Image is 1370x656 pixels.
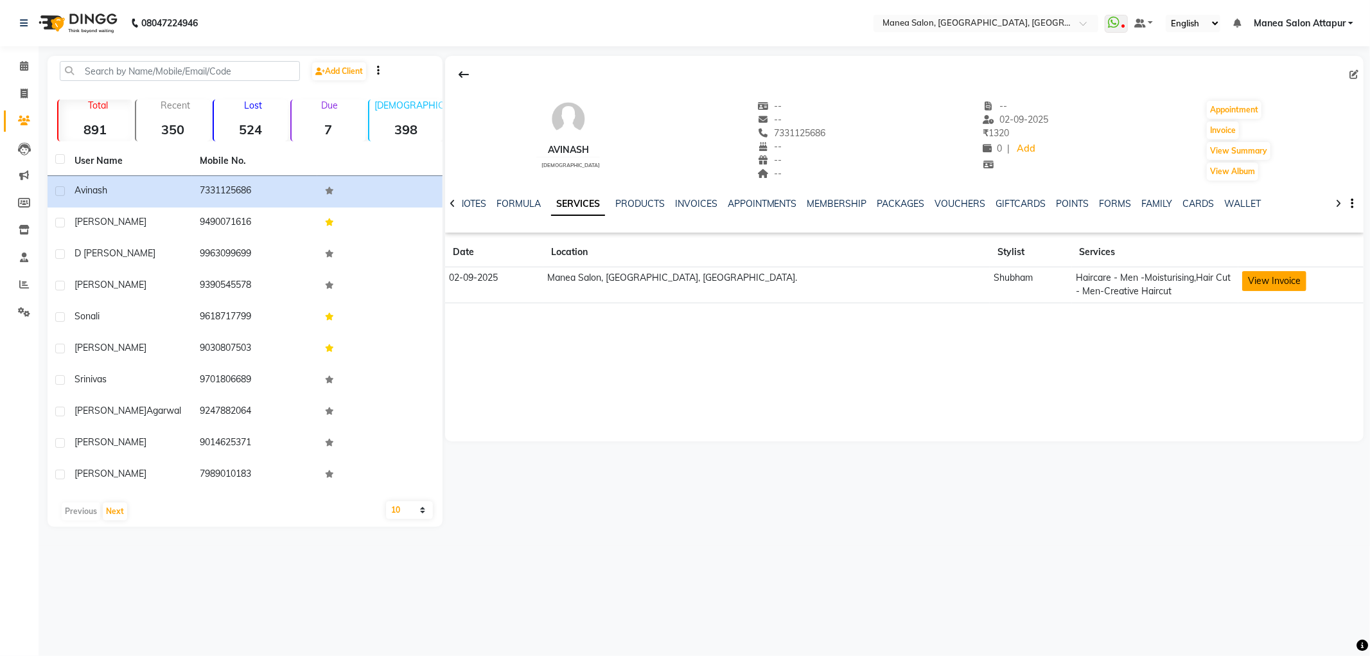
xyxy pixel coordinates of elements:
td: 9963099699 [192,239,317,270]
a: FORMULA [496,198,541,209]
td: Manea Salon, [GEOGRAPHIC_DATA], [GEOGRAPHIC_DATA]. [543,267,990,303]
a: PACKAGES [877,198,925,209]
span: [PERSON_NAME] [75,342,146,353]
a: MEMBERSHIP [807,198,867,209]
p: Total [64,100,132,111]
button: Next [103,502,127,520]
span: Agarwal [146,405,181,416]
th: Location [543,238,990,267]
a: Add [1015,140,1037,158]
a: FAMILY [1142,198,1173,209]
td: 9014625371 [192,428,317,459]
span: 02-09-2025 [983,114,1048,125]
a: VOUCHERS [935,198,986,209]
button: Appointment [1207,101,1261,119]
th: Services [1072,238,1238,267]
span: [DEMOGRAPHIC_DATA] [541,162,600,168]
a: GIFTCARDS [996,198,1046,209]
strong: 7 [292,121,365,137]
span: -- [983,100,1007,112]
span: 0 [983,143,1002,154]
td: 7989010183 [192,459,317,491]
th: Stylist [990,238,1072,267]
span: -- [758,141,782,152]
strong: 350 [136,121,210,137]
td: Haircare - Men -Moisturising,Hair Cut - Men-Creative Haircut [1072,267,1238,303]
strong: 891 [58,121,132,137]
a: NOTES [457,198,486,209]
p: Lost [219,100,288,111]
th: User Name [67,146,192,176]
span: -- [758,100,782,112]
a: Add Client [312,62,366,80]
span: [PERSON_NAME] [75,436,146,448]
span: ₹ [983,127,988,139]
span: 1320 [983,127,1009,139]
th: Date [445,238,544,267]
button: View Invoice [1242,271,1306,291]
a: APPOINTMENTS [728,198,797,209]
td: Shubham [990,267,1072,303]
span: [PERSON_NAME] [75,279,146,290]
strong: 398 [369,121,443,137]
td: 9490071616 [192,208,317,239]
p: [DEMOGRAPHIC_DATA] [374,100,443,111]
a: PRODUCTS [615,198,665,209]
div: Avinash [536,143,600,157]
span: srinivas [75,373,107,385]
a: INVOICES [675,198,717,209]
button: Invoice [1207,121,1239,139]
span: [PERSON_NAME] [75,405,146,416]
th: Mobile No. [192,146,317,176]
span: Avinash [75,184,107,196]
span: -- [758,168,782,179]
a: WALLET [1225,198,1261,209]
span: -- [758,154,782,166]
img: logo [33,5,121,41]
td: 9701806689 [192,365,317,396]
td: 9390545578 [192,270,317,302]
td: 9618717799 [192,302,317,333]
span: 7331125686 [758,127,826,139]
a: SERVICES [551,193,605,216]
p: Recent [141,100,210,111]
td: 9247882064 [192,396,317,428]
a: FORMS [1100,198,1132,209]
span: -- [758,114,782,125]
button: View Summary [1207,142,1270,160]
a: POINTS [1057,198,1089,209]
span: [PERSON_NAME] [75,216,146,227]
span: | [1007,142,1010,155]
td: 9030807503 [192,333,317,365]
button: View Album [1207,163,1258,181]
strong: 524 [214,121,288,137]
input: Search by Name/Mobile/Email/Code [60,61,300,81]
span: Manea Salon Attapur [1254,17,1346,30]
td: 7331125686 [192,176,317,208]
p: Due [294,100,365,111]
div: Back to Client [450,62,477,87]
span: D [PERSON_NAME] [75,247,155,259]
td: 02-09-2025 [445,267,544,303]
b: 08047224946 [141,5,198,41]
span: [PERSON_NAME] [75,468,146,479]
span: Sonali [75,310,100,322]
img: avatar [549,100,588,138]
a: CARDS [1183,198,1215,209]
